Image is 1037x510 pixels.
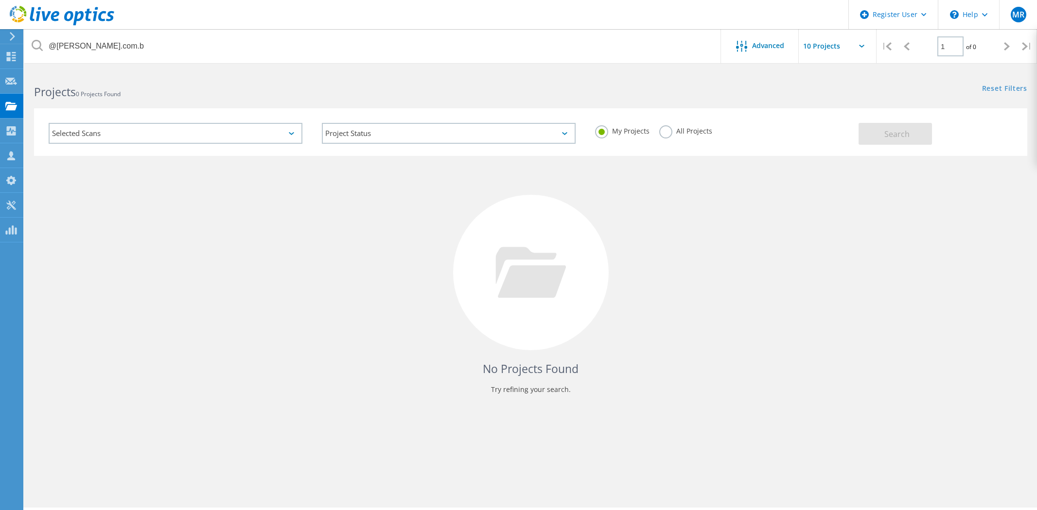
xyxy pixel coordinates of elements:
[10,20,114,27] a: Live Optics Dashboard
[24,29,721,63] input: Search projects by name, owner, ID, company, etc
[44,361,1018,377] h4: No Projects Found
[659,125,712,135] label: All Projects
[966,43,976,51] span: of 0
[859,123,932,145] button: Search
[1017,29,1037,64] div: |
[1012,11,1024,18] span: MR
[44,382,1018,397] p: Try refining your search.
[877,29,896,64] div: |
[49,123,302,144] div: Selected Scans
[595,125,650,135] label: My Projects
[76,90,121,98] span: 0 Projects Found
[950,10,959,19] svg: \n
[322,123,576,144] div: Project Status
[884,129,910,139] span: Search
[752,42,784,49] span: Advanced
[982,85,1027,93] a: Reset Filters
[34,84,76,100] b: Projects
